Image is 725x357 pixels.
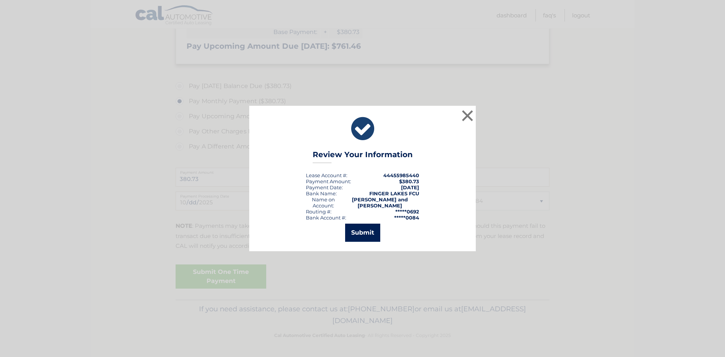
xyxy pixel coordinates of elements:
span: Payment Date [306,184,342,190]
span: [DATE] [401,184,419,190]
div: Bank Account #: [306,215,346,221]
span: $380.73 [399,178,419,184]
h3: Review Your Information [313,150,413,163]
div: Bank Name: [306,190,337,196]
div: Lease Account #: [306,172,347,178]
strong: 44455985440 [383,172,419,178]
div: : [306,184,343,190]
div: Payment Amount: [306,178,351,184]
strong: FINGER LAKES FCU [369,190,419,196]
div: Routing #: [306,209,332,215]
button: × [460,108,475,123]
button: Submit [345,224,380,242]
div: Name on Account: [306,196,341,209]
strong: [PERSON_NAME] and [PERSON_NAME] [352,196,408,209]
